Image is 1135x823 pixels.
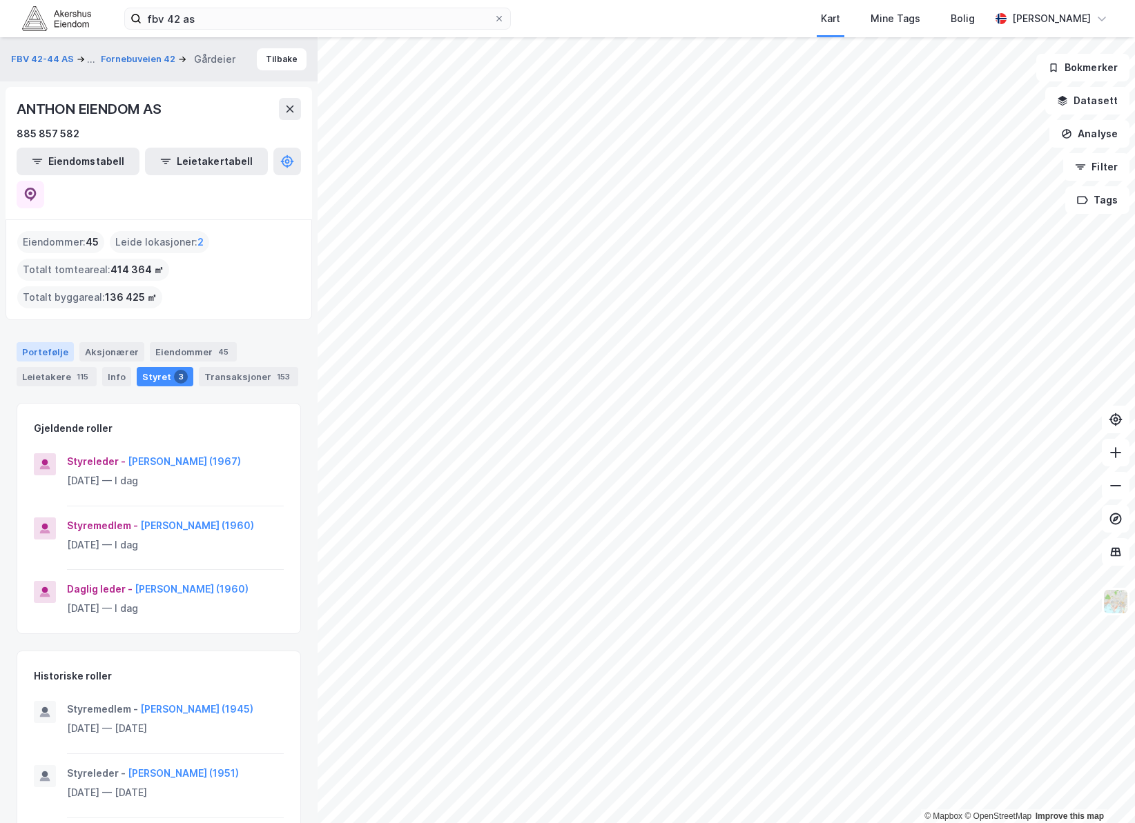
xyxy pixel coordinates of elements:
a: OpenStreetMap [964,811,1031,821]
button: Eiendomstabell [17,148,139,175]
button: Analyse [1049,120,1129,148]
div: Info [102,367,131,386]
div: [DATE] — I dag [67,537,284,553]
div: Eiendommer [150,342,237,361]
span: 45 [86,234,99,250]
button: Fornebuveien 42 [101,52,178,66]
button: Tags [1065,186,1129,214]
div: 45 [215,345,231,359]
div: [DATE] — I dag [67,473,284,489]
div: Leide lokasjoner : [110,231,209,253]
div: Gjeldende roller [34,420,113,437]
button: Datasett [1045,87,1129,115]
div: Gårdeier [194,51,235,68]
div: ... [87,51,95,68]
div: 3 [174,370,188,384]
button: FBV 42-44 AS [11,51,77,68]
div: Leietakere [17,367,97,386]
div: Historiske roller [34,668,112,684]
span: 414 364 ㎡ [110,261,164,278]
iframe: Chat Widget [1066,757,1135,823]
div: 115 [74,370,91,384]
div: Portefølje [17,342,74,361]
div: [PERSON_NAME] [1012,10,1091,27]
img: Z [1103,588,1129,615]
div: Totalt tomteareal : [17,259,169,281]
button: Leietakertabell [145,148,268,175]
div: Totalt byggareal : [17,286,162,308]
button: Bokmerker [1036,54,1129,81]
span: 136 425 ㎡ [105,289,157,306]
div: [DATE] — I dag [67,600,284,617]
div: [DATE] — [DATE] [67,720,284,737]
div: 153 [274,370,293,384]
div: ANTHON EIENDOM AS [17,98,164,120]
a: Mapbox [924,811,962,821]
img: akershus-eiendom-logo.9091f326c980b4bce74ccdd9f866810c.svg [22,6,91,30]
input: Søk på adresse, matrikkel, gårdeiere, leietakere eller personer [142,8,494,29]
div: Eiendommer : [17,231,104,253]
div: 885 857 582 [17,126,79,142]
button: Filter [1063,153,1129,181]
div: Kontrollprogram for chat [1066,757,1135,823]
button: Tilbake [257,48,307,70]
a: Improve this map [1036,811,1104,821]
div: Kart [821,10,840,27]
div: Bolig [951,10,975,27]
div: [DATE] — [DATE] [67,784,284,801]
div: Mine Tags [871,10,920,27]
div: Transaksjoner [199,367,298,386]
div: Styret [137,367,193,386]
div: Aksjonærer [79,342,144,361]
span: 2 [197,234,204,250]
